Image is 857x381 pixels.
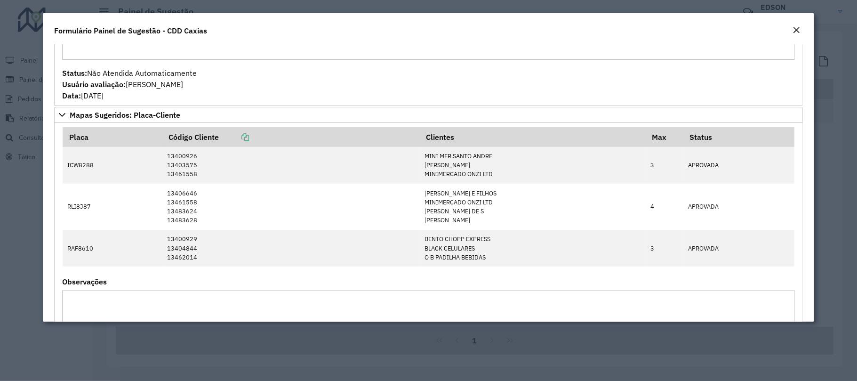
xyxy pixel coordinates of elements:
[162,230,420,267] td: 13400929 13404844 13462014
[793,26,800,34] em: Fechar
[162,184,420,230] td: 13406646 13461558 13483624 13483628
[645,147,683,184] td: 3
[219,132,249,142] a: Copiar
[420,127,646,147] th: Clientes
[683,184,794,230] td: APROVADA
[63,230,162,267] td: RAF8610
[420,147,646,184] td: MINI MER.SANTO ANDRE [PERSON_NAME] MINIMERCADO ONZI LTD
[645,230,683,267] td: 3
[420,184,646,230] td: [PERSON_NAME] E FILHOS MINIMERCADO ONZI LTD [PERSON_NAME] DE S [PERSON_NAME]
[645,127,683,147] th: Max
[70,111,180,119] span: Mapas Sugeridos: Placa-Cliente
[162,147,420,184] td: 13400926 13403575 13461558
[790,24,803,37] button: Close
[54,107,803,123] a: Mapas Sugeridos: Placa-Cliente
[62,91,81,100] strong: Data:
[54,25,207,36] h4: Formulário Painel de Sugestão - CDD Caxias
[683,147,794,184] td: APROVADA
[62,68,197,100] span: Não Atendida Automaticamente [PERSON_NAME] [DATE]
[62,68,87,78] strong: Status:
[63,184,162,230] td: RLI8J87
[162,127,420,147] th: Código Cliente
[62,276,107,287] label: Observações
[63,127,162,147] th: Placa
[645,184,683,230] td: 4
[683,127,794,147] th: Status
[683,230,794,267] td: APROVADA
[63,147,162,184] td: ICW8288
[420,230,646,267] td: BENTO CHOPP EXPRESS BLACK CELULARES O B PADILHA BEBIDAS
[62,80,126,89] strong: Usuário avaliação:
